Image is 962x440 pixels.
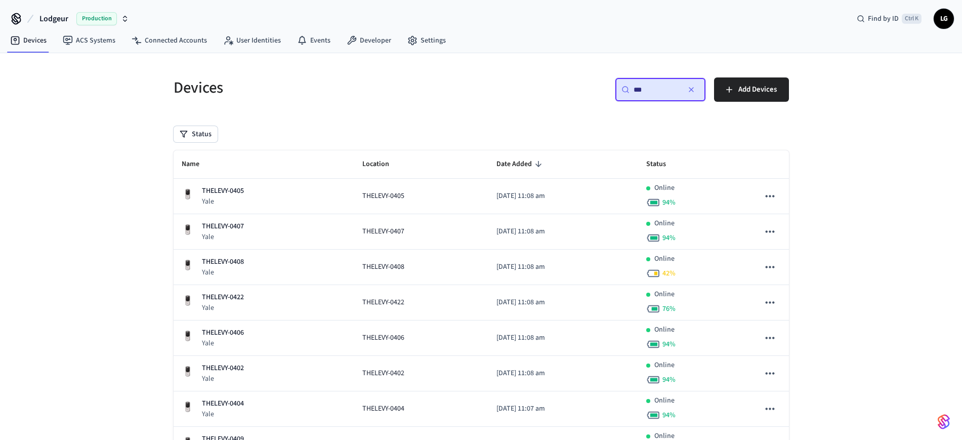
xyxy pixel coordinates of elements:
[654,325,675,335] p: Online
[55,31,123,50] a: ACS Systems
[182,366,194,378] img: Yale Assure Touchscreen Wifi Smart Lock, Satin Nickel, Front
[202,186,244,196] p: THELEVY-0405
[662,375,676,385] span: 94 %
[202,398,244,409] p: THELEVY-0404
[496,226,630,237] p: [DATE] 11:08 am
[662,197,676,208] span: 94 %
[2,31,55,50] a: Devices
[362,226,404,237] span: THELEVY-0407
[654,183,675,193] p: Online
[496,333,630,343] p: [DATE] 11:08 am
[174,77,475,98] h5: Devices
[654,395,675,406] p: Online
[646,156,679,172] span: Status
[182,401,194,413] img: Yale Assure Touchscreen Wifi Smart Lock, Satin Nickel, Front
[202,303,244,313] p: Yale
[362,262,404,272] span: THELEVY-0408
[738,83,777,96] span: Add Devices
[76,12,117,25] span: Production
[339,31,399,50] a: Developer
[39,13,68,25] span: Lodgeur
[902,14,922,24] span: Ctrl K
[654,360,675,371] p: Online
[496,368,630,379] p: [DATE] 11:08 am
[662,410,676,420] span: 94 %
[662,268,676,278] span: 42 %
[289,31,339,50] a: Events
[849,10,930,28] div: Find by IDCtrl K
[362,191,404,202] span: THELEVY-0405
[182,224,194,236] img: Yale Assure Touchscreen Wifi Smart Lock, Satin Nickel, Front
[202,232,244,242] p: Yale
[496,156,545,172] span: Date Added
[662,233,676,243] span: 94 %
[215,31,289,50] a: User Identities
[362,297,404,308] span: THELEVY-0422
[182,295,194,307] img: Yale Assure Touchscreen Wifi Smart Lock, Satin Nickel, Front
[362,368,404,379] span: THELEVY-0402
[362,333,404,343] span: THELEVY-0406
[496,297,630,308] p: [DATE] 11:08 am
[202,374,244,384] p: Yale
[934,9,954,29] button: LG
[362,156,402,172] span: Location
[496,404,630,414] p: [DATE] 11:07 am
[714,77,789,102] button: Add Devices
[935,10,953,28] span: LG
[123,31,215,50] a: Connected Accounts
[202,409,244,419] p: Yale
[662,304,676,314] span: 76 %
[202,196,244,207] p: Yale
[182,330,194,342] img: Yale Assure Touchscreen Wifi Smart Lock, Satin Nickel, Front
[662,339,676,349] span: 94 %
[202,221,244,232] p: THELEVY-0407
[868,14,899,24] span: Find by ID
[654,254,675,264] p: Online
[938,414,950,430] img: SeamLogoGradient.69752ec5.svg
[202,363,244,374] p: THELEVY-0402
[202,267,244,277] p: Yale
[174,126,218,142] button: Status
[182,156,213,172] span: Name
[654,289,675,300] p: Online
[182,259,194,271] img: Yale Assure Touchscreen Wifi Smart Lock, Satin Nickel, Front
[496,262,630,272] p: [DATE] 11:08 am
[362,404,404,414] span: THELEVY-0404
[202,292,244,303] p: THELEVY-0422
[202,328,244,338] p: THELEVY-0406
[496,191,630,202] p: [DATE] 11:08 am
[202,257,244,267] p: THELEVY-0408
[202,338,244,348] p: Yale
[654,218,675,229] p: Online
[182,188,194,201] img: Yale Assure Touchscreen Wifi Smart Lock, Satin Nickel, Front
[399,31,454,50] a: Settings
